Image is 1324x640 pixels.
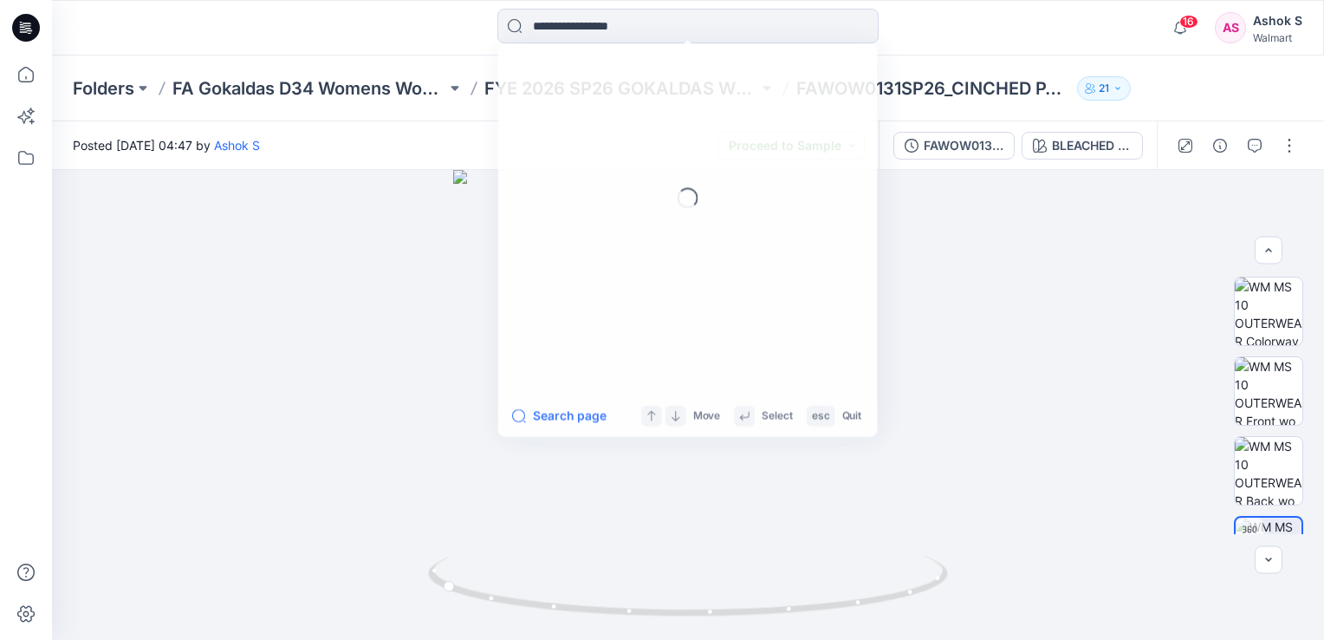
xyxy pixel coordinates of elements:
a: Folders [73,76,134,101]
button: Search page [512,406,607,427]
a: FA Gokaldas D34 Womens Wovens [172,76,446,101]
p: esc [812,408,830,425]
img: WM MS 10 OUTERWEAR Colorway wo Avatar [1235,278,1302,345]
button: 21 [1077,76,1131,101]
p: 21 [1099,79,1109,98]
span: Posted [DATE] 04:47 by [73,136,260,154]
p: Move [693,408,721,425]
img: WM MS 10 OUTERWEAR Turntable with Avatar [1236,518,1301,584]
p: Select [762,408,793,425]
div: Ashok S [1253,10,1302,31]
div: BLEACHED BEIGE [1052,136,1132,155]
a: FYE 2026 SP26 GOKALDAS WOMENS WOVEN [484,76,758,101]
div: Walmart [1253,31,1302,44]
img: WM MS 10 OUTERWEAR Front wo Avatar [1235,357,1302,425]
button: BLEACHED BEIGE [1022,132,1143,160]
button: FAWOW0131SP26_CINCHED PARACHUTE JACKET [893,132,1015,160]
div: FAWOW0131SP26_CINCHED PARACHUTE JACKET [924,136,1003,155]
a: Ashok S [214,138,260,153]
p: FAWOW0131SP26_CINCHED PARACHUTE JACKET [796,76,1070,101]
img: WM MS 10 OUTERWEAR Back wo Avatar [1235,437,1302,505]
button: Details [1206,132,1234,160]
p: Quit [841,408,861,425]
span: 16 [1179,15,1198,29]
div: AS [1215,12,1246,43]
